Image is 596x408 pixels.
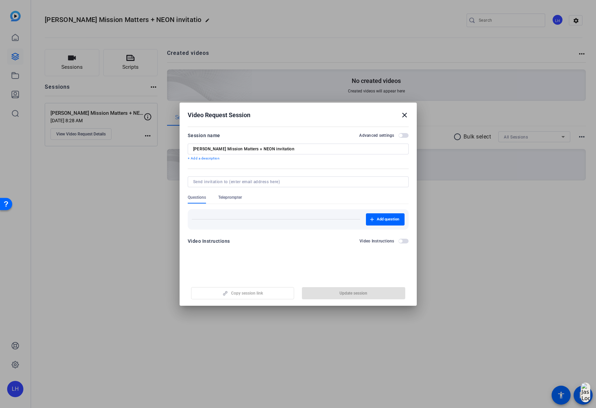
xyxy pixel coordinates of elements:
[188,131,220,139] div: Session name
[366,213,405,226] button: Add question
[400,111,409,119] mat-icon: close
[359,238,394,244] h2: Video Instructions
[218,195,242,200] span: Teleprompter
[359,133,394,138] h2: Advanced settings
[188,237,230,245] div: Video Instructions
[188,111,409,119] div: Video Request Session
[193,146,403,152] input: Enter Session Name
[377,217,399,222] span: Add question
[193,179,400,185] input: Send invitation to (enter email address here)
[188,156,409,161] p: + Add a description
[188,195,206,200] span: Questions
